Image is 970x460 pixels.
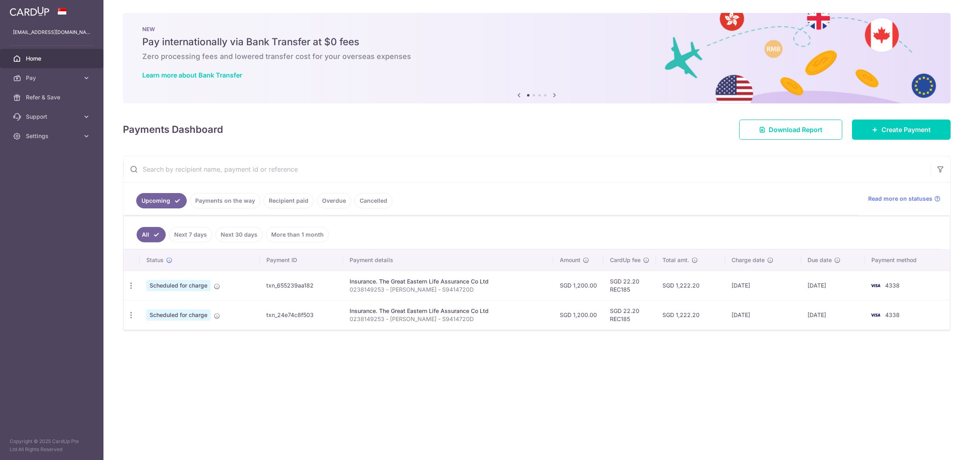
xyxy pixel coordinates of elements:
span: Scheduled for charge [146,280,211,291]
span: Home [26,55,79,63]
th: Payment ID [260,250,343,271]
span: Create Payment [881,125,931,134]
a: Create Payment [852,120,951,140]
span: Support [26,113,79,121]
a: All [137,227,166,242]
span: Download Report [769,125,822,134]
a: Payments on the way [190,193,260,208]
span: Status [146,256,164,264]
span: CardUp fee [610,256,641,264]
a: Next 7 days [169,227,212,242]
td: SGD 1,200.00 [553,300,603,330]
a: Learn more about Bank Transfer [142,71,242,79]
iframe: Opens a widget where you can find more information [918,436,962,456]
h5: Pay internationally via Bank Transfer at $0 fees [142,36,931,48]
img: Bank transfer banner [123,13,951,103]
td: [DATE] [725,300,801,330]
td: SGD 1,200.00 [553,271,603,300]
a: Cancelled [354,193,392,208]
a: More than 1 month [266,227,329,242]
span: Refer & Save [26,93,79,101]
a: Next 30 days [215,227,263,242]
h6: Zero processing fees and lowered transfer cost for your overseas expenses [142,52,931,61]
span: Read more on statuses [868,195,932,203]
td: txn_655239aa182 [260,271,343,300]
span: Settings [26,132,79,140]
input: Search by recipient name, payment id or reference [123,156,931,182]
img: Bank Card [867,281,884,290]
span: Charge date [732,256,765,264]
p: 0238149253 - [PERSON_NAME] - S9414720D [350,286,547,294]
a: Overdue [317,193,351,208]
div: Insurance. The Great Eastern Life Assurance Co Ltd [350,307,547,315]
span: Total amt. [662,256,689,264]
span: Pay [26,74,79,82]
td: SGD 1,222.20 [656,271,725,300]
td: [DATE] [725,271,801,300]
a: Upcoming [136,193,187,208]
img: Bank Card [867,310,884,320]
td: [DATE] [801,271,865,300]
span: 4338 [885,311,900,318]
td: SGD 22.20 REC185 [603,271,656,300]
p: [EMAIL_ADDRESS][DOMAIN_NAME] [13,28,91,36]
td: SGD 22.20 REC185 [603,300,656,330]
td: txn_24e74c8f503 [260,300,343,330]
td: SGD 1,222.20 [656,300,725,330]
span: Due date [808,256,832,264]
th: Payment method [865,250,950,271]
a: Read more on statuses [868,195,940,203]
h4: Payments Dashboard [123,122,223,137]
td: [DATE] [801,300,865,330]
a: Recipient paid [264,193,314,208]
span: 4338 [885,282,900,289]
span: Scheduled for charge [146,309,211,321]
th: Payment details [343,250,553,271]
p: NEW [142,26,931,32]
div: Insurance. The Great Eastern Life Assurance Co Ltd [350,277,547,286]
img: CardUp [10,6,49,16]
span: Amount [560,256,580,264]
a: Download Report [739,120,842,140]
p: 0238149253 - [PERSON_NAME] - S9414720D [350,315,547,323]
